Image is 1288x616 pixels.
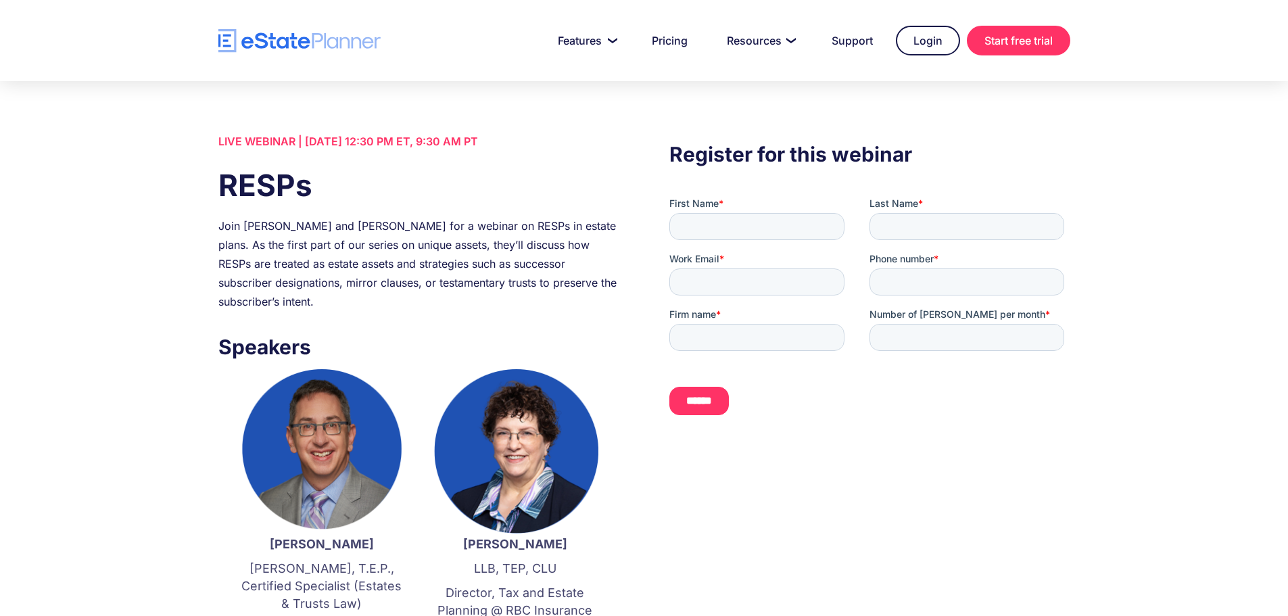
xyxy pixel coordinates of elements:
[542,27,629,54] a: Features
[896,26,960,55] a: Login
[815,27,889,54] a: Support
[218,132,619,151] div: LIVE WEBINAR | [DATE] 12:30 PM ET, 9:30 AM PT
[218,164,619,206] h1: RESPs
[463,537,567,551] strong: [PERSON_NAME]
[636,27,704,54] a: Pricing
[218,216,619,311] div: Join [PERSON_NAME] and [PERSON_NAME] for a webinar on RESPs in estate plans. As the first part of...
[669,139,1070,170] h3: Register for this webinar
[270,537,374,551] strong: [PERSON_NAME]
[967,26,1070,55] a: Start free trial
[218,331,619,362] h3: Speakers
[711,27,809,54] a: Resources
[218,29,381,53] a: home
[239,560,405,613] p: [PERSON_NAME], T.E.P., Certified Specialist (Estates & Trusts Law)
[432,560,598,577] p: LLB, TEP, CLU
[669,197,1070,439] iframe: Form 0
